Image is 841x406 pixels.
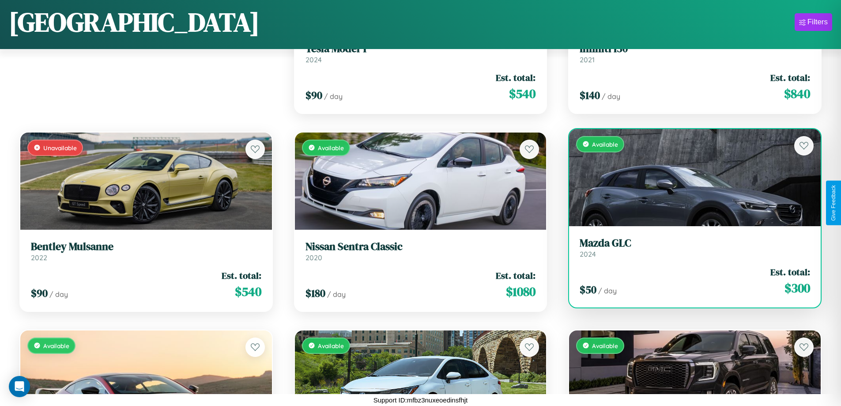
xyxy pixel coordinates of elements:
a: Bentley Mulsanne2022 [31,240,261,262]
span: Est. total: [496,71,536,84]
span: Est. total: [770,266,810,278]
span: Available [43,342,69,349]
a: Infiniti I302021 [580,42,810,64]
span: $ 90 [305,88,322,102]
h3: Bentley Mulsanne [31,240,261,253]
span: $ 50 [580,282,596,297]
span: 2020 [305,253,322,262]
div: Open Intercom Messenger [9,376,30,397]
div: Filters [807,18,828,27]
span: / day [324,92,343,101]
h1: [GEOGRAPHIC_DATA] [9,4,260,40]
span: $ 90 [31,286,48,300]
span: / day [49,290,68,299]
span: Est. total: [222,269,261,282]
h3: Infiniti I30 [580,42,810,55]
span: $ 540 [235,283,261,300]
a: Tesla Model Y2024 [305,42,536,64]
span: Available [592,342,618,349]
h3: Nissan Sentra Classic [305,240,536,253]
span: / day [327,290,346,299]
span: $ 540 [509,85,536,102]
span: 2021 [580,55,595,64]
span: Available [318,144,344,152]
span: $ 840 [784,85,810,102]
span: Est. total: [496,269,536,282]
a: Nissan Sentra Classic2020 [305,240,536,262]
div: Give Feedback [830,185,837,221]
span: Available [592,140,618,148]
span: / day [602,92,620,101]
span: $ 180 [305,286,325,300]
p: Support ID: mfbz3nuxeoedinsfhjt [373,394,468,406]
h3: Tesla Model Y [305,42,536,55]
span: $ 140 [580,88,600,102]
button: Filters [795,13,832,31]
span: Unavailable [43,144,77,152]
span: 2024 [580,250,596,258]
span: / day [598,286,617,295]
a: Mazda GLC2024 [580,237,810,258]
span: 2022 [31,253,47,262]
span: $ 1080 [506,283,536,300]
h3: Mazda GLC [580,237,810,250]
span: Est. total: [770,71,810,84]
span: 2024 [305,55,322,64]
span: $ 300 [784,279,810,297]
span: Available [318,342,344,349]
